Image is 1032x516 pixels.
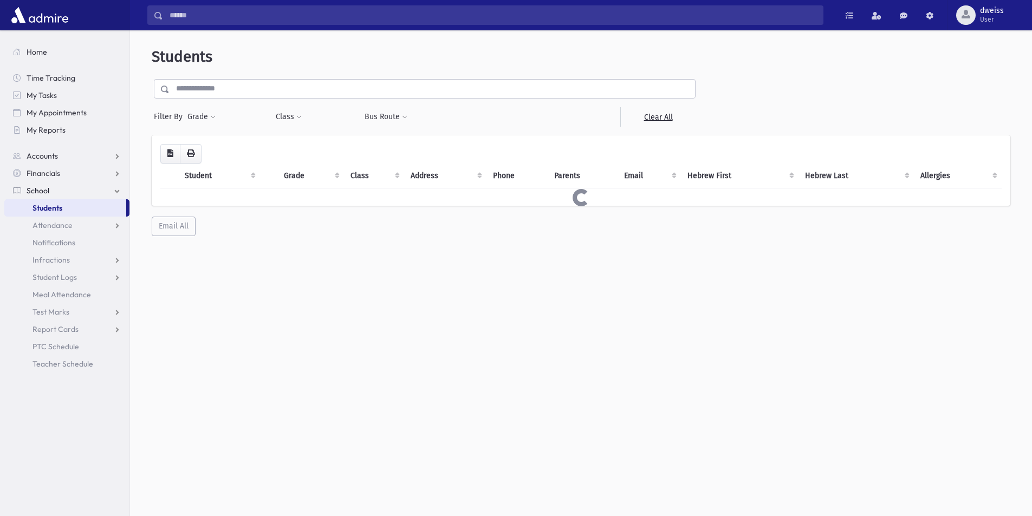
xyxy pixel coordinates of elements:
th: Phone [486,164,548,188]
th: Grade [277,164,343,188]
a: Student Logs [4,269,129,286]
a: Notifications [4,234,129,251]
a: Time Tracking [4,69,129,87]
a: Report Cards [4,321,129,338]
span: Meal Attendance [33,290,91,299]
span: User [980,15,1004,24]
a: My Reports [4,121,129,139]
a: Teacher Schedule [4,355,129,373]
span: Teacher Schedule [33,359,93,369]
a: Home [4,43,129,61]
span: PTC Schedule [33,342,79,351]
button: Bus Route [364,107,408,127]
input: Search [163,5,823,25]
span: Accounts [27,151,58,161]
button: Email All [152,217,196,236]
span: My Appointments [27,108,87,117]
a: School [4,182,129,199]
th: Hebrew Last [799,164,914,188]
span: Home [27,47,47,57]
a: Attendance [4,217,129,234]
th: Address [404,164,486,188]
a: Test Marks [4,303,129,321]
span: Notifications [33,238,75,247]
a: Financials [4,165,129,182]
span: Attendance [33,220,73,230]
button: Grade [187,107,216,127]
th: Allergies [914,164,1002,188]
button: Print [180,144,202,164]
span: Test Marks [33,307,69,317]
span: Student Logs [33,272,77,282]
button: CSV [160,144,180,164]
button: Class [275,107,302,127]
span: Infractions [33,255,70,265]
th: Class [344,164,405,188]
span: Report Cards [33,324,79,334]
span: Students [152,48,212,66]
a: Infractions [4,251,129,269]
span: My Tasks [27,90,57,100]
span: Students [33,203,62,213]
span: dweiss [980,6,1004,15]
img: AdmirePro [9,4,71,26]
th: Parents [548,164,618,188]
span: My Reports [27,125,66,135]
th: Student [178,164,260,188]
span: School [27,186,49,195]
a: Students [4,199,126,217]
a: My Tasks [4,87,129,104]
a: Accounts [4,147,129,165]
a: Meal Attendance [4,286,129,303]
span: Time Tracking [27,73,75,83]
th: Hebrew First [681,164,798,188]
span: Financials [27,168,60,178]
a: My Appointments [4,104,129,121]
th: Email [618,164,681,188]
span: Filter By [154,111,187,122]
a: Clear All [620,107,696,127]
a: PTC Schedule [4,338,129,355]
